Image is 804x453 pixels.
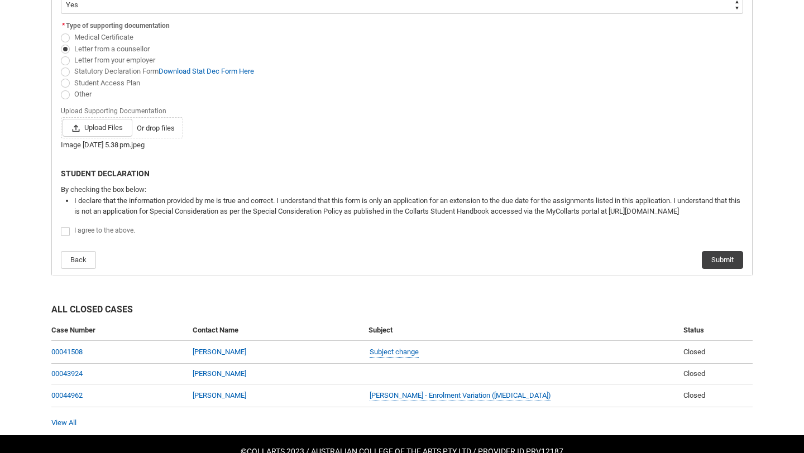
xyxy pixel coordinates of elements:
[370,390,551,402] a: [PERSON_NAME] - Enrolment Variation ([MEDICAL_DATA])
[51,418,76,427] a: View All Cases
[61,251,96,269] button: Back
[61,104,171,116] span: Upload Supporting Documentation
[364,320,678,341] th: Subject
[51,303,753,320] h2: All Closed Cases
[62,22,65,30] abbr: required
[137,123,175,134] span: Or drop files
[74,79,140,87] span: Student Access Plan
[61,184,743,195] p: By checking the box below:
[683,369,705,378] span: Closed
[683,348,705,356] span: Closed
[193,391,246,399] a: [PERSON_NAME]
[51,369,83,378] a: 00043924
[66,22,170,30] span: Type of supporting documentation
[188,320,364,341] th: Contact Name
[679,320,753,341] th: Status
[74,56,155,64] span: Letter from your employer
[74,195,743,217] li: I declare that the information provided by me is true and correct. I understand that this form is...
[74,33,133,41] span: Medical Certificate
[63,119,132,137] span: Upload Files
[74,67,254,75] span: Statutory Declaration Form
[74,226,135,234] span: I agree to the above.
[51,320,188,341] th: Case Number
[159,67,254,75] a: Download Stat Dec Form Here
[370,346,419,358] a: Subject change
[702,251,743,269] button: Submit
[51,348,83,356] a: 00041508
[74,45,150,53] span: Letter from a counsellor
[61,169,150,178] b: STUDENT DECLARATION
[193,369,246,378] a: [PERSON_NAME]
[193,348,246,356] a: [PERSON_NAME]
[683,391,705,399] span: Closed
[74,90,92,98] span: Other
[51,391,83,399] a: 00044962
[61,139,743,151] div: Image [DATE] 5.38 pm.jpeg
